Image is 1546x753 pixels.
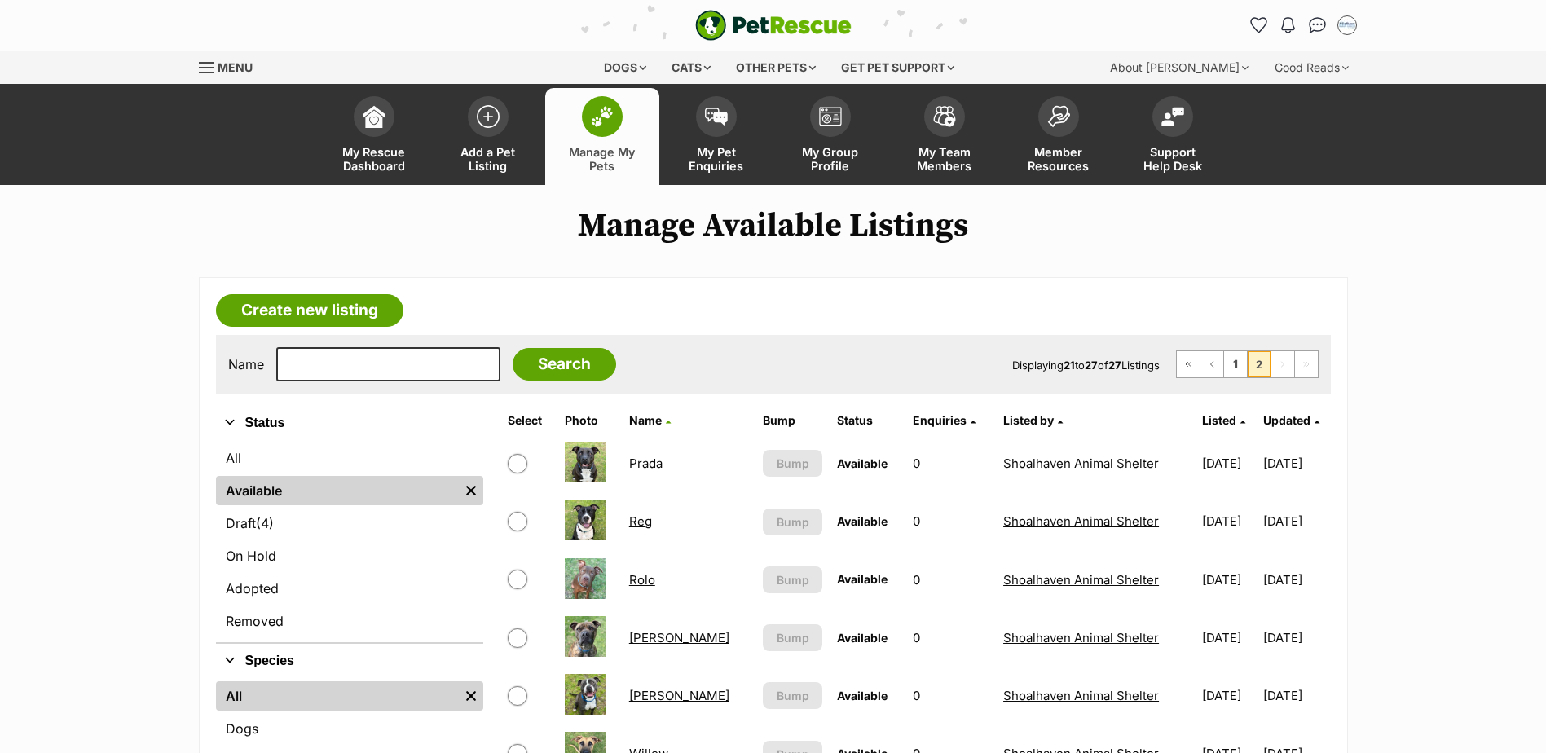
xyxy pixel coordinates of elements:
input: Search [513,348,616,381]
span: Listed [1202,413,1236,427]
img: pet-enquiries-icon-7e3ad2cf08bfb03b45e93fb7055b45f3efa6380592205ae92323e6603595dc1f.svg [705,108,728,125]
button: Bump [763,624,822,651]
a: Prada [629,456,663,471]
span: Add a Pet Listing [451,145,525,173]
a: Name [629,413,671,427]
a: Conversations [1305,12,1331,38]
td: 0 [906,667,995,724]
div: Cats [660,51,722,84]
a: Support Help Desk [1116,88,1230,185]
div: Get pet support [830,51,966,84]
span: My Pet Enquiries [680,145,753,173]
span: Menu [218,60,253,74]
span: Bump [777,629,809,646]
a: Shoalhaven Animal Shelter [1003,513,1159,529]
span: Available [837,514,888,528]
button: Notifications [1275,12,1302,38]
a: Removed [216,606,483,636]
a: Shoalhaven Animal Shelter [1003,688,1159,703]
span: translation missing: en.admin.listings.index.attributes.enquiries [913,413,967,427]
a: Manage My Pets [545,88,659,185]
a: All [216,681,459,711]
strong: 21 [1064,359,1075,372]
span: Last page [1295,351,1318,377]
span: Page 2 [1248,351,1271,377]
td: [DATE] [1196,552,1262,608]
td: [DATE] [1196,435,1262,491]
td: 0 [906,552,995,608]
a: My Pet Enquiries [659,88,773,185]
img: help-desk-icon-fdf02630f3aa405de69fd3d07c3f3aa587a6932b1a1747fa1d2bba05be0121f9.svg [1161,107,1184,126]
a: Available [216,476,459,505]
td: 0 [906,610,995,666]
button: Bump [763,566,822,593]
a: Enquiries [913,413,976,427]
a: My Group Profile [773,88,888,185]
a: Shoalhaven Animal Shelter [1003,630,1159,645]
img: notifications-46538b983faf8c2785f20acdc204bb7945ddae34d4c08c2a6579f10ce5e182be.svg [1281,17,1294,33]
th: Photo [558,407,621,434]
button: Species [216,650,483,672]
button: Status [216,412,483,434]
a: Dogs [216,714,483,743]
span: Support Help Desk [1136,145,1209,173]
button: Bump [763,450,822,477]
span: My Rescue Dashboard [337,145,411,173]
label: Name [228,357,264,372]
a: Reg [629,513,652,529]
td: [DATE] [1263,435,1329,491]
span: Bump [777,687,809,704]
div: Other pets [725,51,827,84]
strong: 27 [1085,359,1098,372]
a: Adopted [216,574,483,603]
span: Available [837,456,888,470]
a: Member Resources [1002,88,1116,185]
div: Good Reads [1263,51,1360,84]
span: Bump [777,571,809,588]
a: Draft [216,509,483,538]
span: Available [837,572,888,586]
span: Manage My Pets [566,145,639,173]
th: Bump [756,407,829,434]
span: Bump [777,513,809,531]
button: My account [1334,12,1360,38]
a: Remove filter [459,681,483,711]
a: On Hold [216,541,483,570]
a: My Rescue Dashboard [317,88,431,185]
strong: 27 [1108,359,1121,372]
button: Bump [763,682,822,709]
span: Updated [1263,413,1310,427]
div: Dogs [592,51,658,84]
img: dashboard-icon-eb2f2d2d3e046f16d808141f083e7271f6b2e854fb5c12c21221c1fb7104beca.svg [363,105,385,128]
span: Bump [777,455,809,472]
td: [DATE] [1196,493,1262,549]
a: Listed by [1003,413,1063,427]
img: Jodie Parnell profile pic [1339,17,1355,33]
a: PetRescue [695,10,852,41]
span: (4) [256,513,274,533]
a: My Team Members [888,88,1002,185]
a: Previous page [1200,351,1223,377]
a: Favourites [1246,12,1272,38]
a: Rolo [629,572,655,588]
a: Add a Pet Listing [431,88,545,185]
span: My Team Members [908,145,981,173]
div: Status [216,440,483,642]
div: About [PERSON_NAME] [1099,51,1260,84]
td: [DATE] [1263,493,1329,549]
a: Listed [1202,413,1245,427]
td: [DATE] [1263,610,1329,666]
td: [DATE] [1263,552,1329,608]
a: Page 1 [1224,351,1247,377]
nav: Pagination [1176,350,1319,378]
a: Shoalhaven Animal Shelter [1003,572,1159,588]
td: 0 [906,493,995,549]
a: Shoalhaven Animal Shelter [1003,456,1159,471]
button: Bump [763,509,822,535]
span: Displaying to of Listings [1012,359,1160,372]
a: First page [1177,351,1200,377]
a: [PERSON_NAME] [629,688,729,703]
a: Menu [199,51,264,81]
span: Listed by [1003,413,1054,427]
span: Member Resources [1022,145,1095,173]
